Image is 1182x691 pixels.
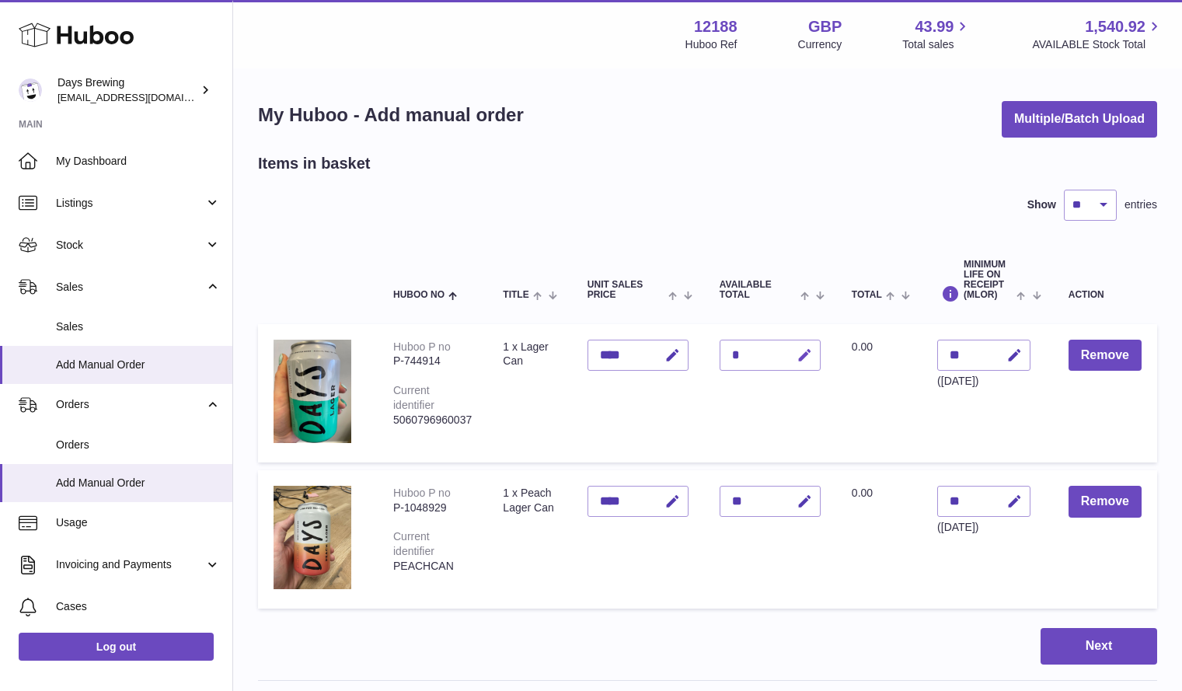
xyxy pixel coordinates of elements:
[902,37,971,52] span: Total sales
[1032,16,1163,52] a: 1,540.92 AVAILABLE Stock Total
[808,16,842,37] strong: GBP
[902,16,971,52] a: 43.99 Total sales
[487,324,571,462] td: 1 x Lager Can
[937,374,1030,389] div: ([DATE])
[1069,486,1142,518] button: Remove
[56,280,204,295] span: Sales
[503,290,528,300] span: Title
[1124,197,1157,212] span: entries
[798,37,842,52] div: Currency
[393,501,472,515] div: P-1048929
[393,340,451,353] div: Huboo P no
[852,340,873,353] span: 0.00
[1069,290,1142,300] div: Action
[56,557,204,572] span: Invoicing and Payments
[274,340,351,443] img: 1 x Lager Can
[1032,37,1163,52] span: AVAILABLE Stock Total
[19,633,214,661] a: Log out
[258,103,524,127] h1: My Huboo - Add manual order
[1002,101,1157,138] button: Multiple/Batch Upload
[56,397,204,412] span: Orders
[588,280,664,300] span: Unit Sales Price
[19,79,42,102] img: helena@daysbrewing.com
[915,16,954,37] span: 43.99
[964,260,1013,301] span: Minimum Life On Receipt (MLOR)
[1069,340,1142,372] button: Remove
[393,354,472,368] div: P-744914
[56,154,221,169] span: My Dashboard
[852,290,882,300] span: Total
[852,487,873,499] span: 0.00
[393,413,472,428] div: 5060796960037
[58,91,228,103] span: [EMAIL_ADDRESS][DOMAIN_NAME]
[258,153,371,174] h2: Items in basket
[1041,628,1157,665] button: Next
[56,238,204,253] span: Stock
[56,319,221,334] span: Sales
[1085,16,1145,37] span: 1,540.92
[56,438,221,452] span: Orders
[937,520,1030,535] div: ([DATE])
[393,530,434,557] div: Current identifier
[487,470,571,609] td: 1 x Peach Lager Can
[56,196,204,211] span: Listings
[56,599,221,614] span: Cases
[56,476,221,490] span: Add Manual Order
[393,290,445,300] span: Huboo no
[685,37,737,52] div: Huboo Ref
[393,487,451,499] div: Huboo P no
[393,559,472,574] div: PEACHCAN
[58,75,197,105] div: Days Brewing
[720,280,797,300] span: AVAILABLE Total
[56,358,221,372] span: Add Manual Order
[694,16,737,37] strong: 12188
[274,486,351,589] img: 1 x Peach Lager Can
[1027,197,1056,212] label: Show
[393,384,434,411] div: Current identifier
[56,515,221,530] span: Usage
